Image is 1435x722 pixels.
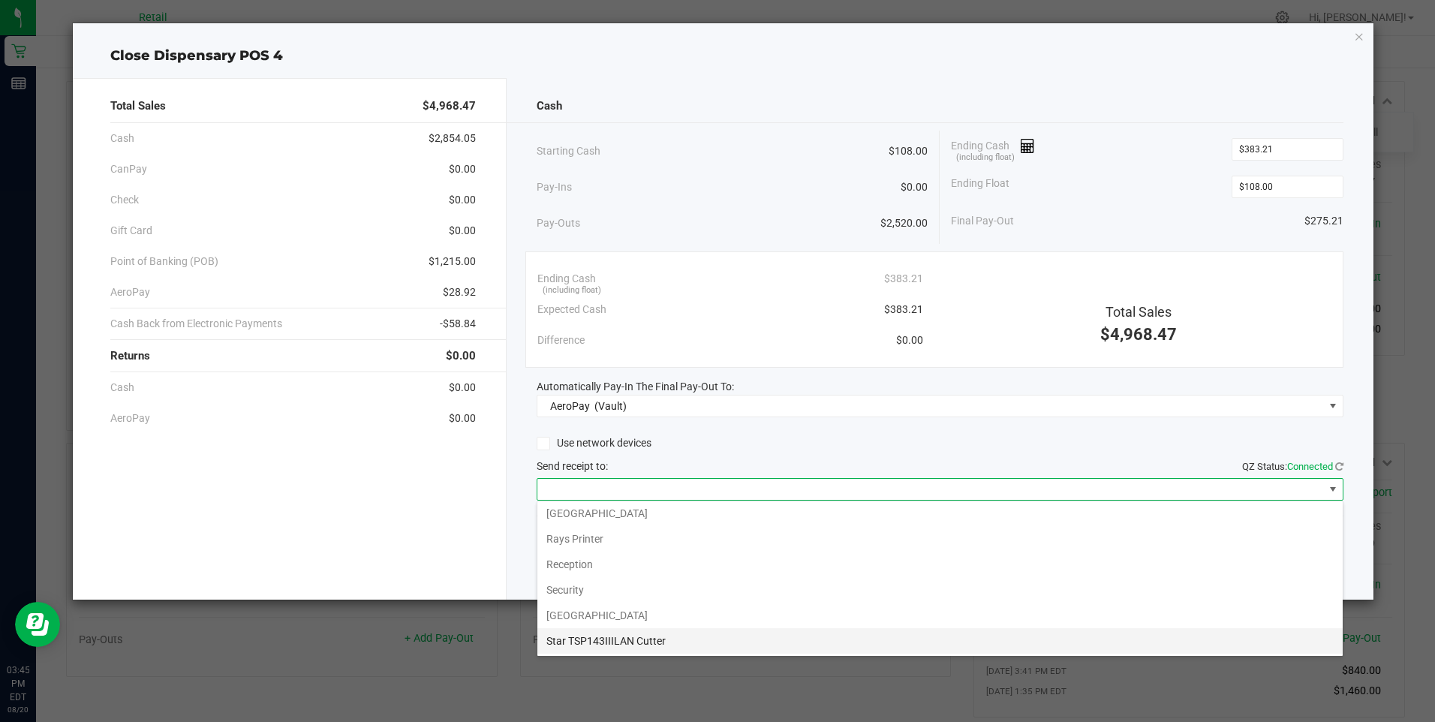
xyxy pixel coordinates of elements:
span: $28.92 [443,284,476,300]
span: $383.21 [884,302,923,317]
span: $0.00 [449,192,476,208]
span: $0.00 [901,179,928,195]
span: Starting Cash [537,143,600,159]
span: -$58.84 [440,316,476,332]
span: $4,968.47 [423,98,476,115]
span: $108.00 [889,143,928,159]
span: Automatically Pay-In The Final Pay-Out To: [537,381,734,393]
span: Connected [1287,461,1333,472]
li: [GEOGRAPHIC_DATA] [537,501,1343,526]
span: $0.00 [896,332,923,348]
span: $0.00 [449,161,476,177]
span: Check [110,192,139,208]
span: $0.00 [449,411,476,426]
span: Final Pay-Out [951,213,1014,229]
span: Gift Card [110,223,152,239]
span: Ending Float [951,176,1009,198]
span: AeroPay [110,411,150,426]
span: Cash [110,131,134,146]
span: (including float) [956,152,1015,164]
span: $0.00 [446,347,476,365]
span: Total Sales [1106,304,1172,320]
span: $4,968.47 [1100,325,1177,344]
label: Use network devices [537,435,651,451]
span: Send receipt to: [537,460,608,472]
span: $2,854.05 [429,131,476,146]
span: $275.21 [1304,213,1343,229]
span: $0.00 [449,223,476,239]
div: Close Dispensary POS 4 [73,46,1373,66]
span: (including float) [543,284,601,297]
span: AeroPay [550,400,590,412]
span: Total Sales [110,98,166,115]
span: Pay-Ins [537,179,572,195]
span: Ending Cash [951,138,1035,161]
li: Star TSP143IIILAN Cutter [537,628,1343,654]
span: (Vault) [594,400,627,412]
span: Expected Cash [537,302,606,317]
span: $0.00 [449,380,476,396]
span: $1,215.00 [429,254,476,269]
span: Point of Banking (POB) [110,254,218,269]
span: Pay-Outs [537,215,580,231]
span: $383.21 [884,271,923,287]
li: Rays Printer [537,526,1343,552]
span: Cash [110,380,134,396]
span: Cash [537,98,562,115]
span: Cash Back from Electronic Payments [110,316,282,332]
span: AeroPay [110,284,150,300]
span: Ending Cash [537,271,596,287]
span: QZ Status: [1242,461,1343,472]
li: [GEOGRAPHIC_DATA] [537,603,1343,628]
div: Returns [110,340,475,372]
span: Difference [537,332,585,348]
span: CanPay [110,161,147,177]
li: Reception [537,552,1343,577]
li: Security [537,577,1343,603]
span: $2,520.00 [880,215,928,231]
iframe: Resource center [15,602,60,647]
